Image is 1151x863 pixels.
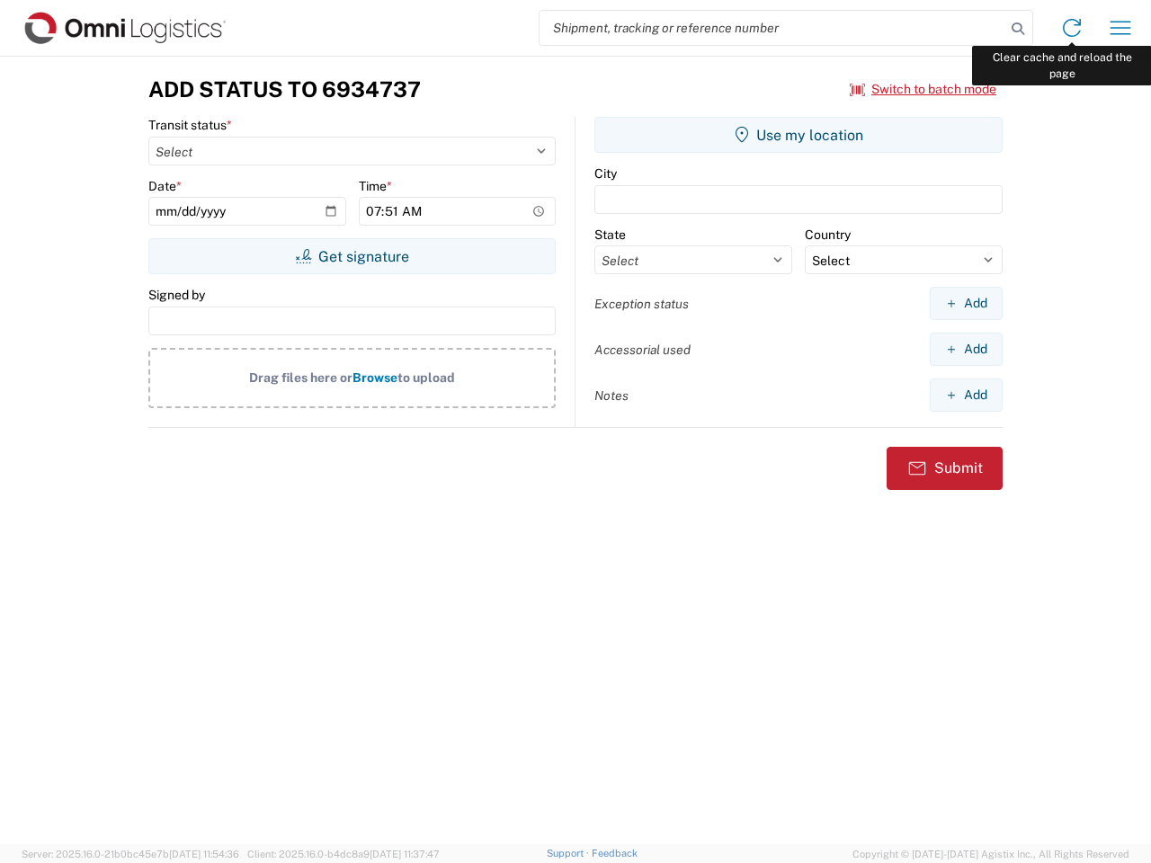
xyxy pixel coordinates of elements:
button: Add [930,287,1003,320]
button: Get signature [148,238,556,274]
span: [DATE] 11:37:47 [370,849,440,859]
input: Shipment, tracking or reference number [540,11,1005,45]
label: Transit status [148,117,232,133]
a: Support [547,848,592,859]
label: Signed by [148,287,205,303]
label: Notes [594,387,629,404]
span: Client: 2025.16.0-b4dc8a9 [247,849,440,859]
h3: Add Status to 6934737 [148,76,421,102]
a: Feedback [592,848,638,859]
button: Add [930,378,1003,412]
label: Date [148,178,182,194]
label: Accessorial used [594,342,691,358]
button: Switch to batch mode [850,75,996,104]
button: Add [930,333,1003,366]
span: Server: 2025.16.0-21b0bc45e7b [22,849,239,859]
span: [DATE] 11:54:36 [169,849,239,859]
span: Drag files here or [249,370,352,385]
button: Submit [887,447,1003,490]
label: City [594,165,617,182]
span: Copyright © [DATE]-[DATE] Agistix Inc., All Rights Reserved [852,846,1129,862]
span: to upload [397,370,455,385]
label: Country [805,227,851,243]
button: Use my location [594,117,1003,153]
label: Time [359,178,392,194]
label: State [594,227,626,243]
span: Browse [352,370,397,385]
label: Exception status [594,296,689,312]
